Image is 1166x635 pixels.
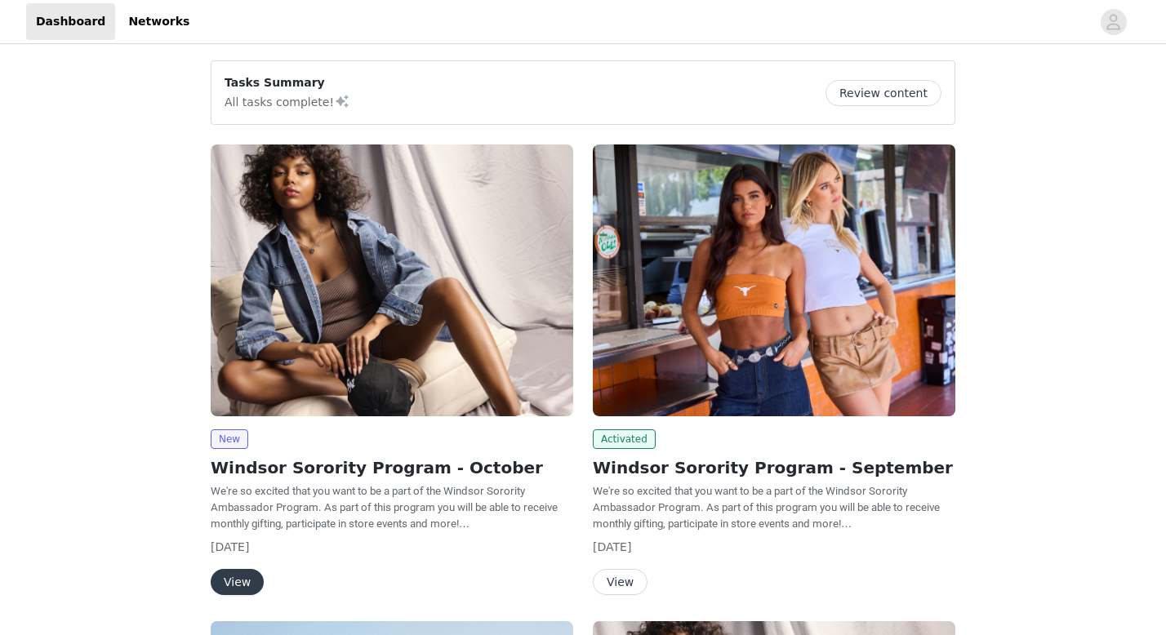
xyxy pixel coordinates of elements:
[826,80,941,106] button: Review content
[211,540,249,553] span: [DATE]
[211,455,573,480] h2: Windsor Sorority Program - October
[211,144,573,416] img: Windsor
[593,455,955,480] h2: Windsor Sorority Program - September
[118,3,199,40] a: Networks
[211,429,248,449] span: New
[26,3,115,40] a: Dashboard
[211,576,264,588] a: View
[593,540,631,553] span: [DATE]
[593,144,955,416] img: Windsor
[211,569,264,595] button: View
[211,485,558,530] span: We're so excited that you want to be a part of the Windsor Sorority Ambassador Program. As part o...
[593,569,648,595] button: View
[1106,9,1121,35] div: avatar
[593,429,656,449] span: Activated
[225,91,350,111] p: All tasks complete!
[593,576,648,588] a: View
[593,485,940,530] span: We're so excited that you want to be a part of the Windsor Sorority Ambassador Program. As part o...
[225,74,350,91] p: Tasks Summary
